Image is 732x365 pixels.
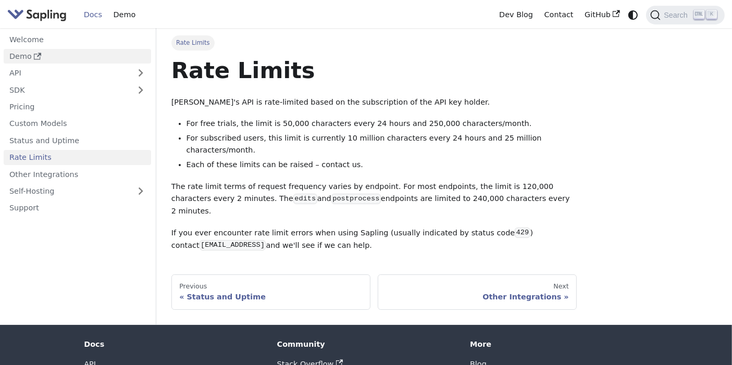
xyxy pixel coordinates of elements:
a: PreviousStatus and Uptime [171,274,370,310]
a: Demo [4,49,151,64]
a: NextOther Integrations [378,274,577,310]
div: Status and Uptime [179,292,362,301]
a: Rate Limits [4,150,151,165]
kbd: K [706,10,717,19]
p: [PERSON_NAME]'s API is rate-limited based on the subscription of the API key holder. [171,96,577,109]
a: Self-Hosting [4,184,151,199]
a: GitHub [579,7,625,23]
code: 429 [515,228,530,238]
h1: Rate Limits [171,56,577,84]
nav: Breadcrumbs [171,35,577,50]
div: Previous [179,282,362,291]
a: API [4,66,130,81]
button: Search (Ctrl+K) [646,6,724,24]
span: Search [661,11,694,19]
a: Docs [78,7,108,23]
a: Other Integrations [4,167,151,182]
a: Welcome [4,32,151,47]
a: Pricing [4,99,151,115]
a: SDK [4,82,130,97]
a: Sapling.ai [7,7,70,22]
div: Docs [84,339,262,349]
p: If you ever encounter rate limit errors when using Sapling (usually indicated by status code ) co... [171,227,577,252]
button: Expand sidebar category 'API' [130,66,151,81]
code: [EMAIL_ADDRESS] [200,240,266,250]
a: Dev Blog [493,7,538,23]
nav: Docs pages [171,274,577,310]
div: Community [277,339,455,349]
button: Expand sidebar category 'SDK' [130,82,151,97]
li: Each of these limits can be raised – contact us. [187,159,577,171]
div: More [470,339,648,349]
p: The rate limit terms of request frequency varies by endpoint. For most endpoints, the limit is 12... [171,181,577,218]
li: For subscribed users, this limit is currently 10 million characters every 24 hours and 25 million... [187,132,577,157]
code: postprocess [331,194,381,204]
code: edits [293,194,317,204]
img: Sapling.ai [7,7,67,22]
a: Custom Models [4,116,151,131]
span: Rate Limits [171,35,215,50]
a: Status and Uptime [4,133,151,148]
li: For free trials, the limit is 50,000 characters every 24 hours and 250,000 characters/month. [187,118,577,130]
div: Other Integrations [386,292,569,301]
a: Support [4,200,151,216]
a: Demo [108,7,141,23]
button: Switch between dark and light mode (currently system mode) [626,7,641,22]
div: Next [386,282,569,291]
a: Contact [539,7,579,23]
